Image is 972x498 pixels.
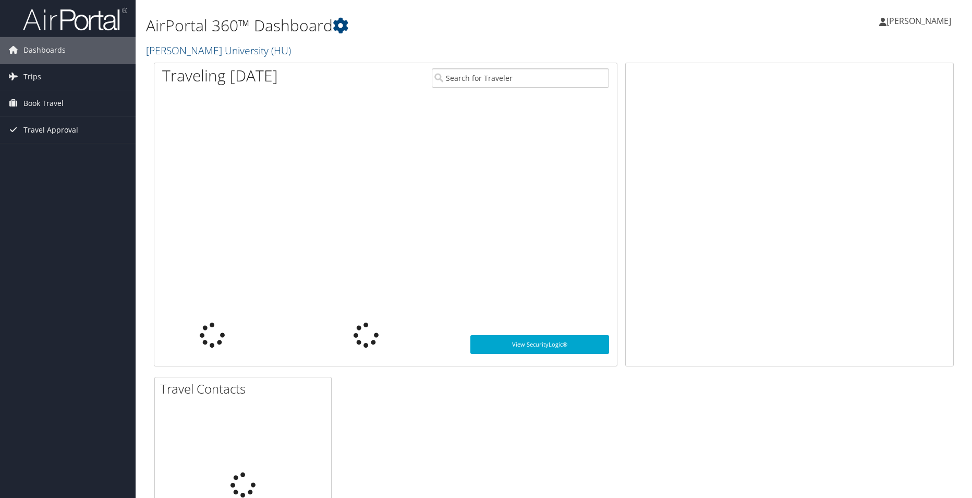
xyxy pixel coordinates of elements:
[23,90,64,116] span: Book Travel
[886,15,951,27] span: [PERSON_NAME]
[146,15,690,37] h1: AirPortal 360™ Dashboard
[160,380,331,398] h2: Travel Contacts
[23,64,41,90] span: Trips
[146,43,294,57] a: [PERSON_NAME] University (HU)
[23,7,127,31] img: airportal-logo.png
[23,37,66,63] span: Dashboards
[470,335,609,354] a: View SecurityLogic®
[23,117,78,143] span: Travel Approval
[432,68,609,88] input: Search for Traveler
[879,5,962,37] a: [PERSON_NAME]
[162,65,278,87] h1: Traveling [DATE]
